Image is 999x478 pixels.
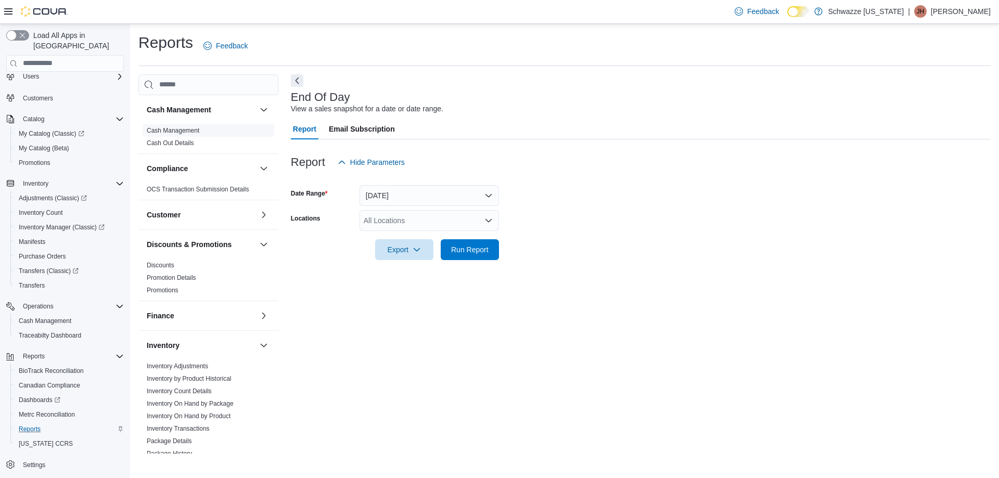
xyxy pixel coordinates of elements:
a: Promotions [15,157,55,169]
span: Load All Apps in [GEOGRAPHIC_DATA] [29,30,124,51]
button: Inventory [258,339,270,352]
span: Feedback [747,6,779,17]
span: Feedback [216,41,248,51]
span: JH [917,5,925,18]
div: View a sales snapshot for a date or date range. [291,104,443,114]
a: My Catalog (Classic) [15,127,88,140]
span: Reports [19,350,124,363]
div: Justin Heistermann [914,5,927,18]
button: BioTrack Reconciliation [10,364,128,378]
a: Cash Out Details [147,139,194,147]
span: Transfers [19,281,45,290]
span: Cash Management [147,126,199,135]
span: Catalog [19,113,124,125]
span: Report [293,119,316,139]
span: Purchase Orders [15,250,124,263]
a: Inventory On Hand by Product [147,412,230,420]
a: Metrc Reconciliation [15,408,79,421]
button: Discounts & Promotions [147,239,255,250]
input: Dark Mode [787,6,809,17]
a: Transfers (Classic) [15,265,83,277]
a: Feedback [199,35,252,56]
span: Catalog [23,115,44,123]
span: Transfers (Classic) [19,267,79,275]
button: Operations [19,300,58,313]
span: Traceabilty Dashboard [15,329,124,342]
span: Promotions [147,286,178,294]
h3: Compliance [147,163,188,174]
span: [US_STATE] CCRS [19,440,73,448]
a: Package Details [147,437,192,445]
button: Hide Parameters [334,152,409,173]
img: Cova [21,6,68,17]
button: [US_STATE] CCRS [10,436,128,451]
span: Dashboards [19,396,60,404]
div: Compliance [138,183,278,200]
span: My Catalog (Classic) [15,127,124,140]
button: Promotions [10,156,128,170]
a: Adjustments (Classic) [10,191,128,205]
span: BioTrack Reconciliation [15,365,124,377]
button: Catalog [19,113,48,125]
button: Finance [258,309,270,322]
span: Adjustments (Classic) [15,192,124,204]
span: Metrc Reconciliation [15,408,124,421]
button: Finance [147,311,255,321]
p: [PERSON_NAME] [931,5,991,18]
span: Transfers (Classic) [15,265,124,277]
button: Cash Management [258,104,270,116]
span: OCS Transaction Submission Details [147,185,249,193]
button: Inventory [19,177,53,190]
span: Users [19,70,124,83]
h1: Reports [138,32,193,53]
h3: Discounts & Promotions [147,239,232,250]
span: Customers [23,94,53,102]
span: Discounts [147,261,174,269]
a: Package History [147,450,192,457]
button: Cash Management [147,105,255,115]
span: Inventory [23,179,48,188]
h3: Cash Management [147,105,211,115]
span: Inventory by Product Historical [147,374,232,383]
button: Traceabilty Dashboard [10,328,128,343]
a: Inventory Count Details [147,387,212,395]
span: Promotions [19,159,50,167]
button: Users [19,70,43,83]
button: Discounts & Promotions [258,238,270,251]
span: Inventory Transactions [147,424,210,433]
button: Customer [147,210,255,220]
span: Manifests [15,236,124,248]
a: Transfers (Classic) [10,264,128,278]
a: Purchase Orders [15,250,70,263]
span: Package History [147,449,192,458]
a: [US_STATE] CCRS [15,437,77,450]
span: Cash Management [19,317,71,325]
a: Inventory On Hand by Package [147,400,234,407]
button: My Catalog (Beta) [10,141,128,156]
a: Transfers [15,279,49,292]
button: Settings [2,457,128,472]
a: Manifests [15,236,49,248]
a: BioTrack Reconciliation [15,365,88,377]
span: Transfers [15,279,124,292]
button: Transfers [10,278,128,293]
button: Compliance [147,163,255,174]
span: Operations [23,302,54,311]
button: Inventory [147,340,255,351]
a: Inventory Manager (Classic) [10,220,128,235]
a: Inventory Transactions [147,425,210,432]
span: Customers [19,91,124,104]
span: BioTrack Reconciliation [19,367,84,375]
a: Discounts [147,262,174,269]
button: Canadian Compliance [10,378,128,393]
span: Operations [19,300,124,313]
span: Email Subscription [329,119,395,139]
button: [DATE] [360,185,499,206]
span: Inventory Manager (Classic) [19,223,105,231]
span: Canadian Compliance [19,381,80,390]
a: My Catalog (Beta) [15,142,73,154]
a: My Catalog (Classic) [10,126,128,141]
span: My Catalog (Classic) [19,130,84,138]
a: Inventory Adjustments [147,363,208,370]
